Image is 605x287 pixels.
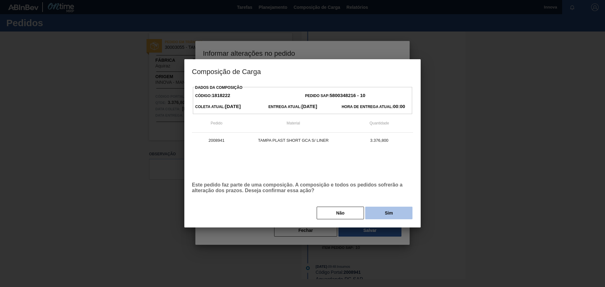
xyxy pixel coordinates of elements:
[195,94,230,98] span: Código:
[365,207,412,219] button: Sim
[268,105,317,109] span: Entrega Atual:
[195,105,241,109] span: Coleta Atual:
[192,133,241,148] td: 2008941
[195,85,242,90] label: Dados da Composição
[317,207,364,219] button: Não
[210,121,222,125] span: Pedido
[305,94,365,98] span: Pedido SAP:
[330,93,365,98] strong: 5800348216 - 10
[393,104,405,109] strong: 00:00
[212,93,230,98] strong: 1818222
[342,105,405,109] span: Hora de Entrega Atual:
[192,182,413,193] p: Este pedido faz parte de uma composição. A composição e todos os pedidos sofrerão a alteração dos...
[345,133,413,148] td: 3.376,800
[302,104,317,109] strong: [DATE]
[241,133,345,148] td: TAMPA PLAST SHORT GCA S/ LINER
[225,104,241,109] strong: [DATE]
[370,121,389,125] span: Quantidade
[184,59,421,83] h3: Composição de Carga
[287,121,300,125] span: Material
